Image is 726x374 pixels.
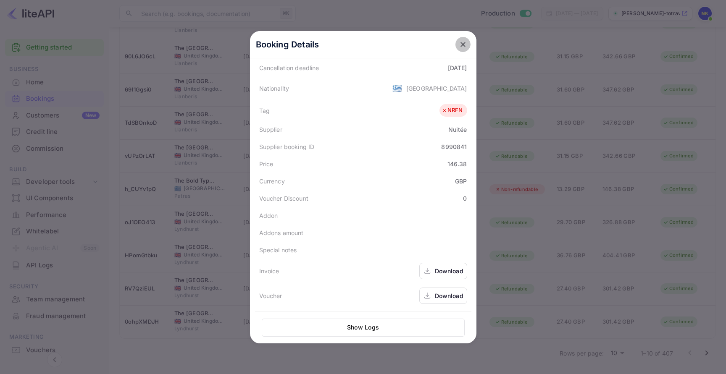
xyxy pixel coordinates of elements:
[441,142,467,151] div: 8990841
[259,267,279,275] div: Invoice
[259,194,308,203] div: Voucher Discount
[447,160,467,168] div: 146.38
[259,246,297,254] div: Special notes
[259,142,315,151] div: Supplier booking ID
[463,194,467,203] div: 0
[259,84,289,93] div: Nationality
[259,228,304,237] div: Addons amount
[259,106,270,115] div: Tag
[259,125,282,134] div: Supplier
[455,37,471,52] button: close
[448,63,467,72] div: [DATE]
[435,267,463,275] div: Download
[262,319,465,337] button: Show Logs
[406,84,467,93] div: [GEOGRAPHIC_DATA]
[259,177,285,186] div: Currency
[259,291,282,300] div: Voucher
[442,106,463,115] div: NRFN
[259,160,274,168] div: Price
[392,81,402,96] span: United States
[259,63,319,72] div: Cancellation deadline
[259,211,278,220] div: Addon
[455,177,467,186] div: GBP
[435,291,463,300] div: Download
[448,125,467,134] div: Nuitée
[256,38,319,51] p: Booking Details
